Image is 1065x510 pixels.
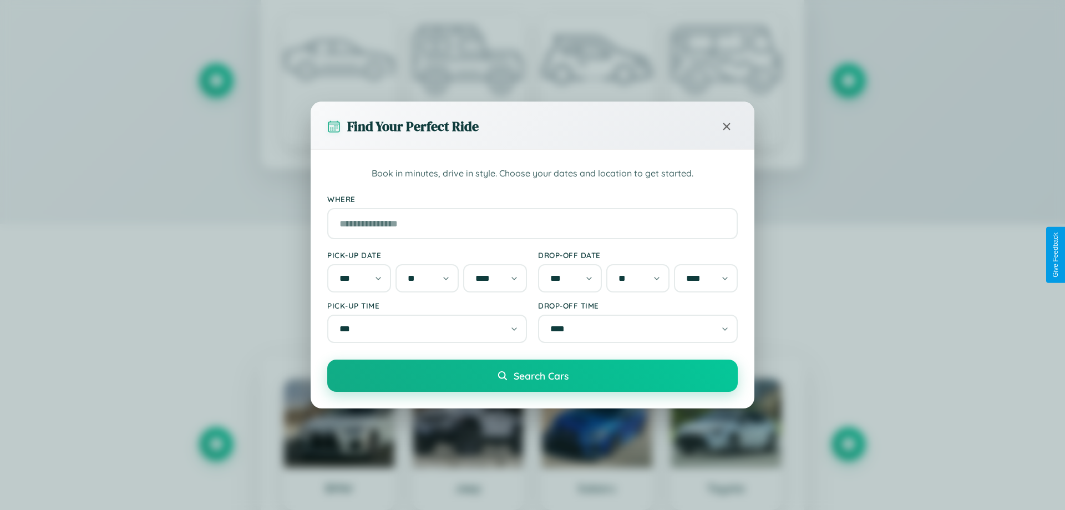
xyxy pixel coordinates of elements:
[327,360,738,392] button: Search Cars
[514,370,569,382] span: Search Cars
[538,301,738,310] label: Drop-off Time
[538,250,738,260] label: Drop-off Date
[327,250,527,260] label: Pick-up Date
[327,194,738,204] label: Where
[347,117,479,135] h3: Find Your Perfect Ride
[327,166,738,181] p: Book in minutes, drive in style. Choose your dates and location to get started.
[327,301,527,310] label: Pick-up Time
